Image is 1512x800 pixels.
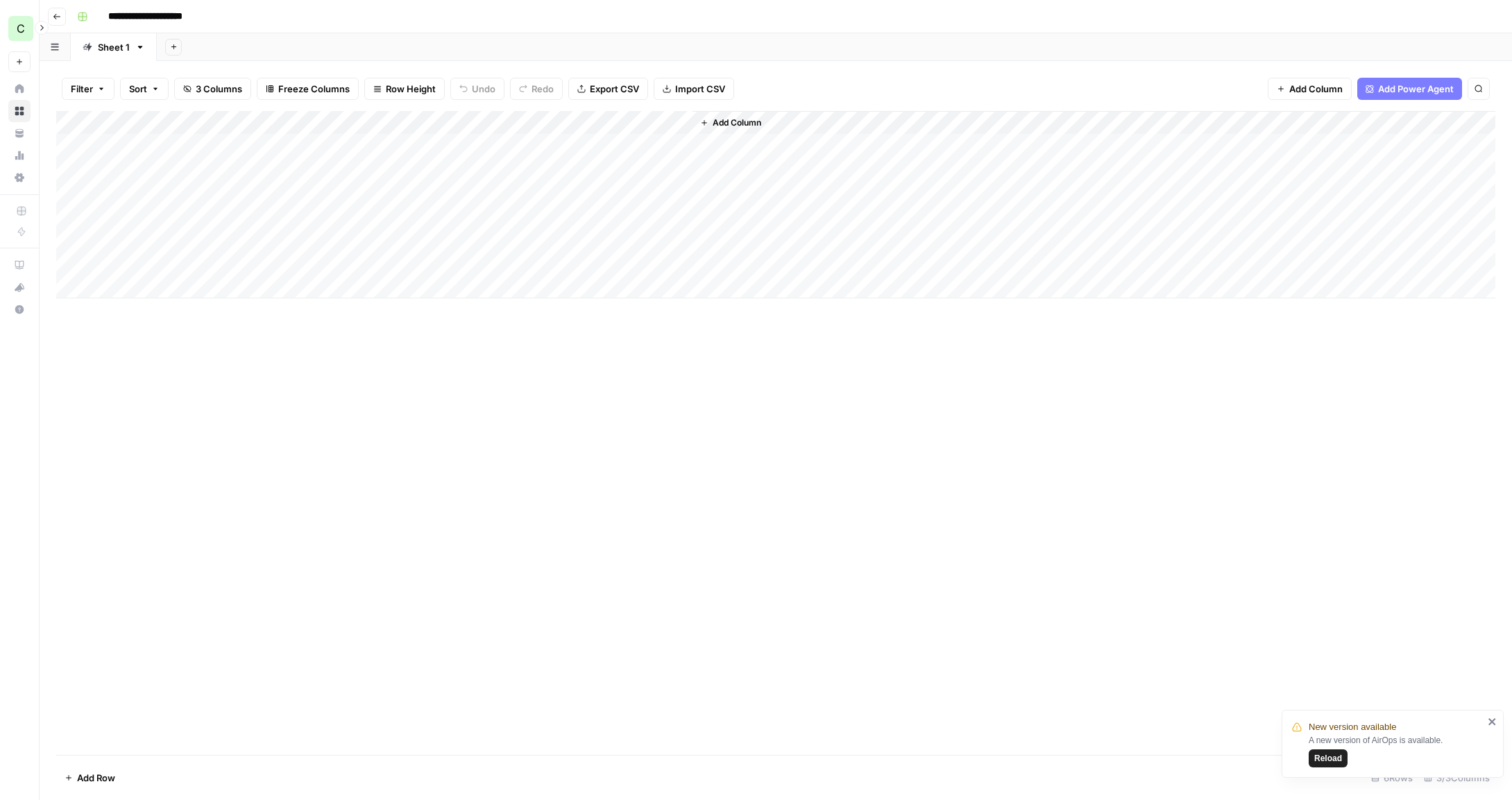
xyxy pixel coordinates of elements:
[713,117,761,129] span: Add Column
[472,82,495,96] span: Undo
[56,767,124,789] button: Add Row
[71,82,93,96] span: Filter
[8,298,31,321] button: Help + Support
[1418,767,1495,789] div: 3/3 Columns
[568,78,648,100] button: Export CSV
[1378,82,1454,96] span: Add Power Agent
[450,78,504,100] button: Undo
[8,254,31,276] a: AirOps Academy
[9,277,30,298] div: What's new?
[8,78,31,100] a: Home
[675,82,725,96] span: Import CSV
[98,40,130,54] div: Sheet 1
[257,78,359,100] button: Freeze Columns
[196,82,242,96] span: 3 Columns
[1309,749,1348,767] button: Reload
[1357,78,1462,100] button: Add Power Agent
[77,771,115,785] span: Add Row
[1309,720,1396,734] span: New version available
[532,82,554,96] span: Redo
[695,114,767,132] button: Add Column
[129,82,147,96] span: Sort
[8,11,31,46] button: Workspace: Chris's Workspace
[8,167,31,189] a: Settings
[120,78,169,100] button: Sort
[8,144,31,167] a: Usage
[1488,716,1497,727] button: close
[590,82,639,96] span: Export CSV
[278,82,350,96] span: Freeze Columns
[8,276,31,298] button: What's new?
[1309,734,1484,767] div: A new version of AirOps is available.
[654,78,734,100] button: Import CSV
[364,78,445,100] button: Row Height
[17,20,25,37] span: C
[8,100,31,122] a: Browse
[71,33,157,61] a: Sheet 1
[8,122,31,144] a: Your Data
[1268,78,1352,100] button: Add Column
[1289,82,1343,96] span: Add Column
[1314,752,1342,765] span: Reload
[1366,767,1418,789] div: 6 Rows
[386,82,436,96] span: Row Height
[62,78,114,100] button: Filter
[510,78,563,100] button: Redo
[174,78,251,100] button: 3 Columns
